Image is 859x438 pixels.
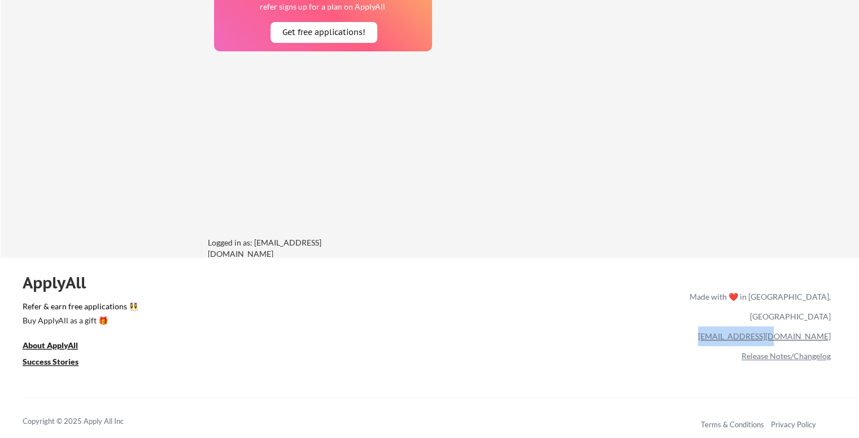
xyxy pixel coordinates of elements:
[271,22,377,43] button: Get free applications!
[698,331,831,341] a: [EMAIL_ADDRESS][DOMAIN_NAME]
[23,339,94,353] a: About ApplyAll
[23,356,94,370] a: Success Stories
[23,416,152,427] div: Copyright © 2025 Apply All Inc
[685,287,831,326] div: Made with ❤️ in [GEOGRAPHIC_DATA], [GEOGRAPHIC_DATA]
[23,273,99,292] div: ApplyAll
[23,303,454,314] a: Refer & earn free applications 👯‍♀️
[23,357,79,366] u: Success Stories
[208,237,377,259] div: Logged in as: [EMAIL_ADDRESS][DOMAIN_NAME]
[23,340,78,350] u: About ApplyAll
[742,351,831,361] a: Release Notes/Changelog
[701,420,764,429] a: Terms & Conditions
[23,317,136,325] div: Buy ApplyAll as a gift 🎁
[23,314,136,328] a: Buy ApplyAll as a gift 🎁
[771,420,816,429] a: Privacy Policy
